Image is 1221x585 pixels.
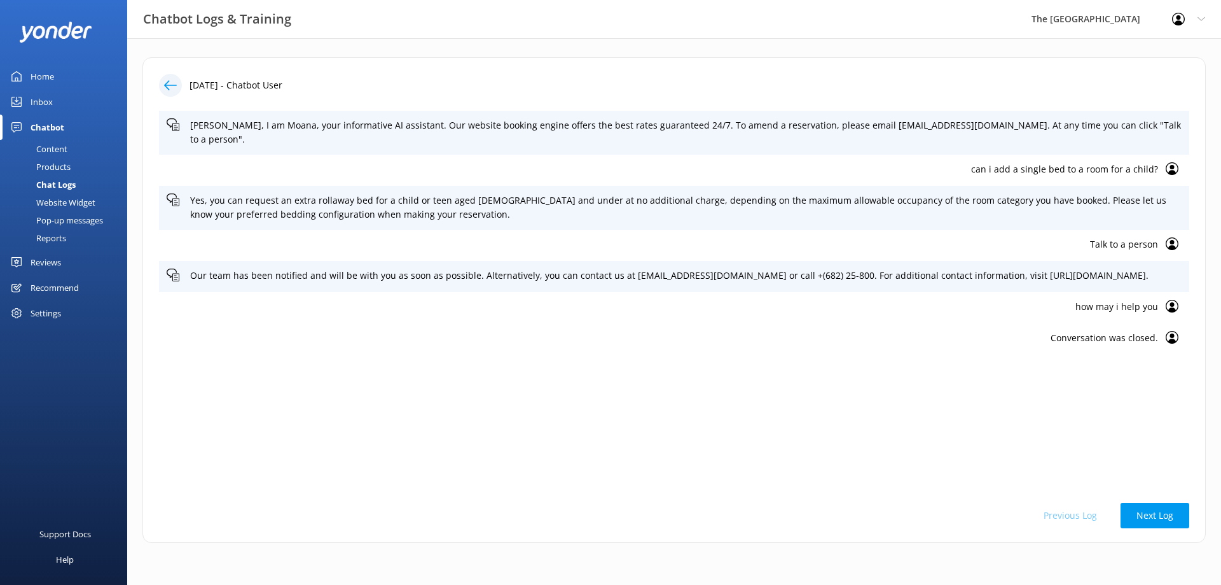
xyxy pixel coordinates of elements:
div: Home [31,64,54,89]
div: Pop-up messages [8,211,103,229]
p: [PERSON_NAME], I am Moana, your informative AI assistant. Our website booking engine offers the b... [190,118,1182,147]
p: Our team has been notified and will be with you as soon as possible. Alternatively, you can conta... [190,269,1182,283]
div: Reports [8,229,66,247]
a: Content [8,140,127,158]
p: Yes, you can request an extra rollaway bed for a child or teen aged [DEMOGRAPHIC_DATA] and under ... [190,194,1182,222]
img: yonder-white-logo.png [19,22,92,43]
div: Recommend [31,275,79,300]
div: Help [56,547,74,572]
a: Chat Logs [8,176,127,194]
p: Talk to a person [167,237,1158,251]
button: Next Log [1121,503,1189,528]
p: Conversation was closed. [167,331,1158,345]
div: Chat Logs [8,176,76,194]
div: Products [8,158,71,176]
a: Pop-up messages [8,211,127,229]
div: Content [8,140,67,158]
div: Website Widget [8,194,95,211]
div: Chatbot [31,115,64,140]
div: Settings [31,300,61,326]
div: Inbox [31,89,53,115]
h3: Chatbot Logs & Training [143,9,291,29]
a: Reports [8,229,127,247]
div: Reviews [31,250,61,275]
p: [DATE] - Chatbot User [190,78,282,92]
a: Website Widget [8,194,127,211]
a: Products [8,158,127,176]
div: Support Docs [39,521,91,547]
p: how may i help you [167,300,1158,314]
p: can i add a single bed to a room for a child? [167,162,1158,176]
